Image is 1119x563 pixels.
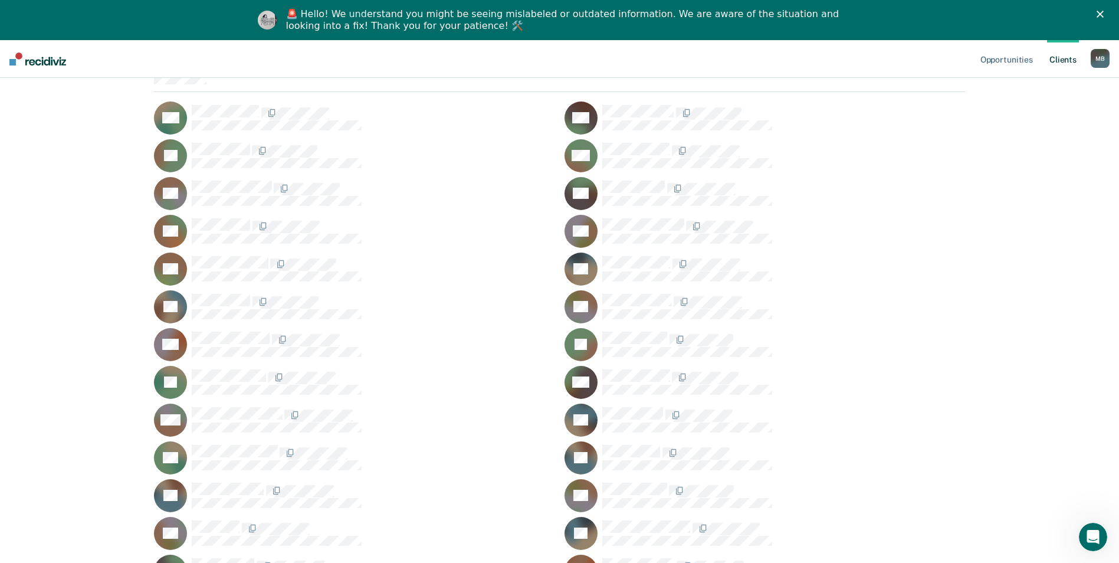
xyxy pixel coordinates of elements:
div: 🚨 Hello! We understand you might be seeing mislabeled or outdated information. We are aware of th... [286,8,843,32]
iframe: Intercom live chat [1079,523,1107,551]
a: Clients [1047,40,1079,78]
div: Close [1097,11,1108,18]
img: Recidiviz [9,53,66,66]
a: Opportunities [978,40,1035,78]
button: MB [1091,49,1110,68]
img: Profile image for Kim [258,11,277,30]
div: M B [1091,49,1110,68]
